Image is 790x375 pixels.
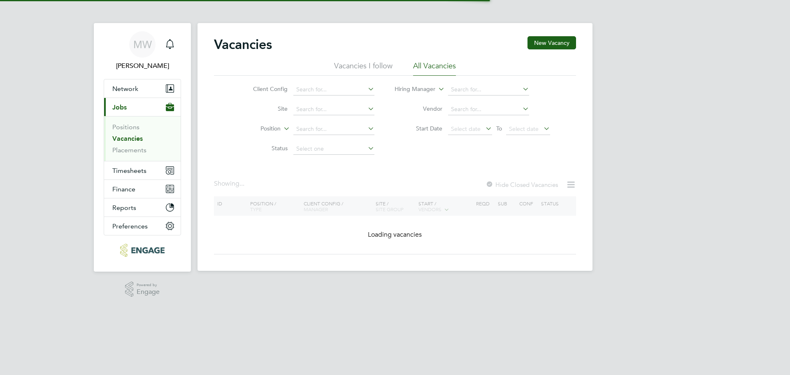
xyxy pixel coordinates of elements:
span: MW [133,39,152,50]
button: Timesheets [104,161,181,179]
div: Showing [214,179,246,188]
input: Search for... [293,84,374,95]
span: Reports [112,204,136,212]
span: Jobs [112,103,127,111]
span: Engage [137,289,160,296]
button: Finance [104,180,181,198]
span: Timesheets [112,167,146,175]
a: Powered byEngage [125,282,160,297]
label: Status [240,144,288,152]
a: MW[PERSON_NAME] [104,31,181,71]
a: Placements [112,146,146,154]
label: Position [233,125,281,133]
button: Reports [104,198,181,217]
button: Network [104,79,181,98]
label: Hide Closed Vacancies [486,181,558,189]
a: Positions [112,123,139,131]
div: Jobs [104,116,181,161]
input: Search for... [293,104,374,115]
button: Preferences [104,217,181,235]
nav: Main navigation [94,23,191,272]
label: Client Config [240,85,288,93]
a: Go to home page [104,244,181,257]
label: Vendor [395,105,442,112]
input: Select one [293,143,374,155]
a: Vacancies [112,135,143,142]
span: Select date [509,125,539,133]
span: To [494,123,504,134]
label: Hiring Manager [388,85,435,93]
span: Network [112,85,138,93]
span: Finance [112,185,135,193]
button: New Vacancy [527,36,576,49]
input: Search for... [293,123,374,135]
h2: Vacancies [214,36,272,53]
span: Max Williams [104,61,181,71]
span: Powered by [137,282,160,289]
label: Site [240,105,288,112]
span: ... [239,179,244,188]
li: All Vacancies [413,61,456,76]
li: Vacancies I follow [334,61,393,76]
img: dovetailslate-logo-retina.png [120,244,164,257]
button: Jobs [104,98,181,116]
span: Select date [451,125,481,133]
input: Search for... [448,84,529,95]
input: Search for... [448,104,529,115]
span: Preferences [112,222,148,230]
label: Start Date [395,125,442,132]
